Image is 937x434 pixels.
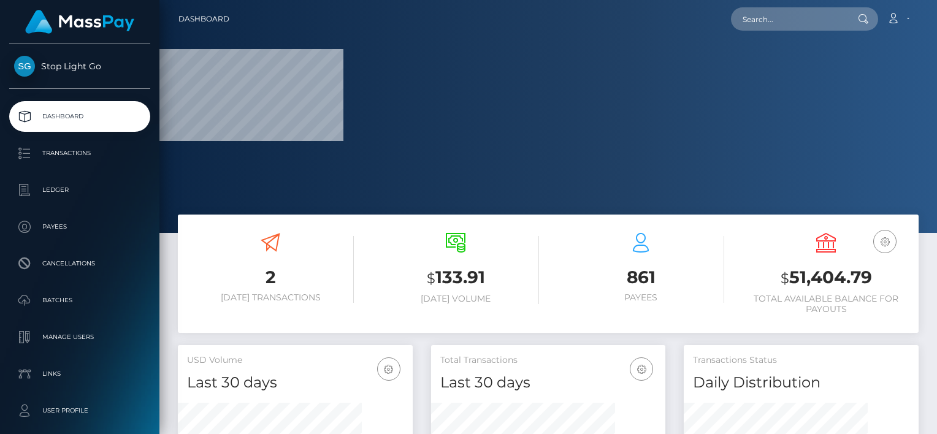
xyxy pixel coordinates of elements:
[14,402,145,420] p: User Profile
[427,270,435,287] small: $
[14,181,145,199] p: Ledger
[9,248,150,279] a: Cancellations
[9,285,150,316] a: Batches
[9,395,150,426] a: User Profile
[743,265,909,291] h3: 51,404.79
[14,218,145,236] p: Payees
[9,61,150,72] span: Stop Light Go
[25,10,134,34] img: MassPay Logo
[372,265,539,291] h3: 133.91
[187,372,403,394] h4: Last 30 days
[14,107,145,126] p: Dashboard
[693,372,909,394] h4: Daily Distribution
[731,7,846,31] input: Search...
[693,354,909,367] h5: Transactions Status
[187,292,354,303] h6: [DATE] Transactions
[14,365,145,383] p: Links
[14,56,35,77] img: Stop Light Go
[14,328,145,346] p: Manage Users
[781,270,789,287] small: $
[9,359,150,389] a: Links
[9,211,150,242] a: Payees
[557,265,724,289] h3: 861
[9,138,150,169] a: Transactions
[187,265,354,289] h3: 2
[187,354,403,367] h5: USD Volume
[372,294,539,304] h6: [DATE] Volume
[9,101,150,132] a: Dashboard
[9,322,150,352] a: Manage Users
[14,254,145,273] p: Cancellations
[440,372,657,394] h4: Last 30 days
[743,294,909,314] h6: Total Available Balance for Payouts
[178,6,229,32] a: Dashboard
[557,292,724,303] h6: Payees
[14,291,145,310] p: Batches
[14,144,145,162] p: Transactions
[440,354,657,367] h5: Total Transactions
[9,175,150,205] a: Ledger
